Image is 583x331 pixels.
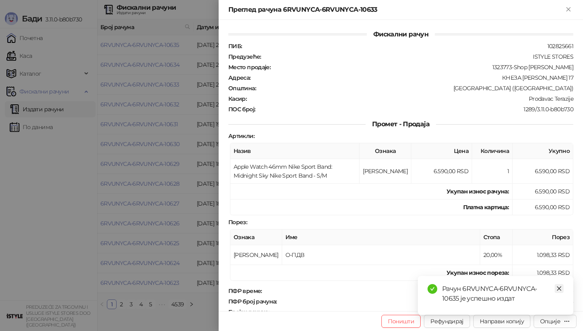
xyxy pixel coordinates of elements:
[228,132,254,140] strong: Артикли :
[263,287,574,295] div: [DATE] 20:35:06
[513,159,573,184] td: 6.590,00 RSD
[228,298,277,305] strong: ПФР број рачуна :
[513,184,573,199] td: 6.590,00 RSD
[228,287,262,295] strong: ПФР време :
[360,143,411,159] th: Ознака
[230,143,360,159] th: Назив
[381,315,421,328] button: Поништи
[278,298,574,305] div: 6RVUNYCA-6RVUNYCA-10633
[513,265,573,281] td: 1.098,33 RSD
[442,284,564,303] div: Рачун 6RVUNYCA-6RVUNYCA-10635 је успешно издат
[540,318,560,325] div: Опције
[230,159,360,184] td: Apple Watch 46mm Nike Sport Band: Midnight Sky Nike Sport Band - S/M
[367,30,435,38] span: Фискални рачун
[230,229,282,245] th: Ознака
[411,159,472,184] td: 6.590,00 RSD
[251,74,574,81] div: КНЕЗА [PERSON_NAME] 17
[228,219,247,226] strong: Порез :
[247,95,574,102] div: Prodavac Terazije
[473,315,530,328] button: Направи копију
[230,245,282,265] td: [PERSON_NAME]
[424,315,470,328] button: Рефундирај
[428,284,437,294] span: check-circle
[463,204,509,211] strong: Платна картица :
[228,42,242,50] strong: ПИБ :
[282,229,480,245] th: Име
[228,64,270,71] strong: Место продаје :
[447,188,509,195] strong: Укупан износ рачуна :
[556,286,562,291] span: close
[513,143,573,159] th: Укупно
[480,318,524,325] span: Направи копију
[228,74,251,81] strong: Адреса :
[271,64,574,71] div: 1323773-Shop [PERSON_NAME]
[472,159,513,184] td: 1
[228,95,247,102] strong: Касир :
[366,120,436,128] span: Промет - Продаја
[262,53,574,60] div: ISTYLE STORES
[513,245,573,265] td: 1.098,33 RSD
[228,308,269,316] strong: Бројач рачуна :
[282,245,480,265] td: О-ПДВ
[513,229,573,245] th: Порез
[472,143,513,159] th: Количина
[360,159,411,184] td: [PERSON_NAME]
[480,229,513,245] th: Стопа
[256,106,574,113] div: 1289/3.11.0-b80b730
[411,143,472,159] th: Цена
[270,308,574,316] div: 10269/10633ПП
[480,245,513,265] td: 20,00%
[228,53,261,60] strong: Предузеће :
[228,85,256,92] strong: Општина :
[534,315,577,328] button: Опције
[564,5,573,15] button: Close
[228,106,255,113] strong: ПОС број :
[555,284,564,293] a: Close
[228,5,564,15] div: Преглед рачуна 6RVUNYCA-6RVUNYCA-10633
[257,85,574,92] div: [GEOGRAPHIC_DATA] ([GEOGRAPHIC_DATA])
[243,42,574,50] div: 102825661
[513,199,573,215] td: 6.590,00 RSD
[447,269,509,276] strong: Укупан износ пореза:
